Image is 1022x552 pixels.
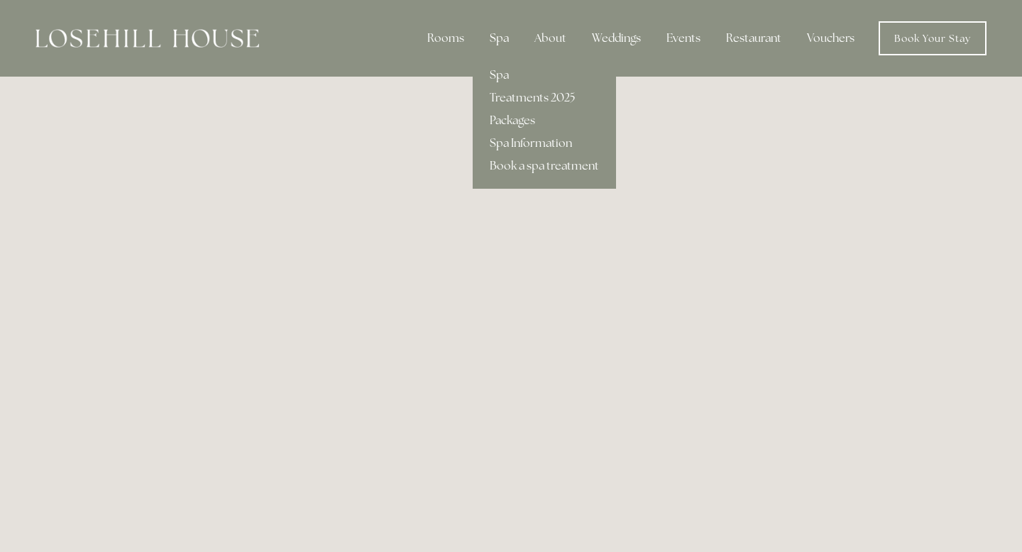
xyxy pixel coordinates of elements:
[581,24,652,53] div: Weddings
[473,132,616,155] a: Spa Information
[473,155,616,177] a: Book a spa treatment
[473,64,616,87] a: Spa
[473,109,616,132] a: Packages
[715,24,793,53] div: Restaurant
[523,24,578,53] div: About
[879,21,987,55] a: Book Your Stay
[416,24,476,53] div: Rooms
[796,24,866,53] a: Vouchers
[655,24,712,53] div: Events
[473,87,616,109] a: Treatments 2025
[35,29,259,48] img: Losehill House
[478,24,520,53] div: Spa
